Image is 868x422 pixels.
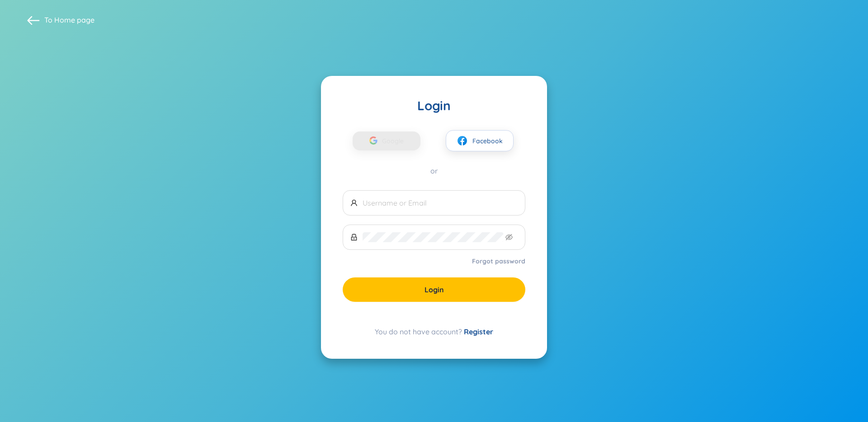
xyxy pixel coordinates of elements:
[472,257,525,266] a: Forgot password
[343,98,525,114] div: Login
[343,166,525,176] div: or
[363,198,518,208] input: Username or Email
[54,15,94,24] a: Home page
[382,131,408,150] span: Google
[425,285,444,295] span: Login
[44,15,94,25] span: To
[343,277,525,302] button: Login
[350,234,358,241] span: lock
[350,199,358,206] span: user
[472,136,503,146] span: Facebook
[457,135,468,146] img: facebook
[446,130,514,151] button: facebookFacebook
[505,234,513,241] span: eye-invisible
[464,327,493,336] a: Register
[353,131,420,150] button: Google
[343,326,525,337] div: You do not have account?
